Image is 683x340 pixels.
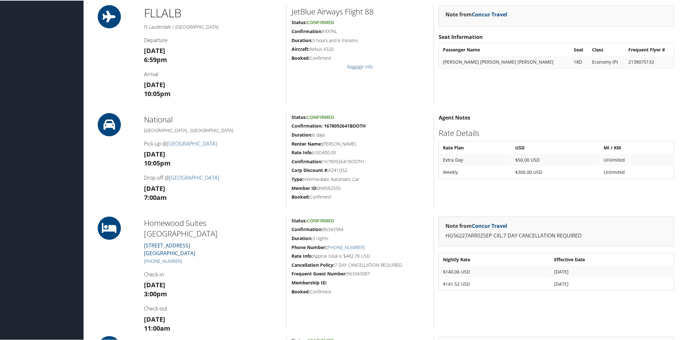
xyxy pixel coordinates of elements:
[292,166,328,173] strong: Corp Discount #:
[472,10,507,17] a: Concur Travel
[445,10,507,17] strong: Note from
[144,241,195,256] a: [STREET_ADDRESS][GEOGRAPHIC_DATA]
[472,222,507,229] a: Concur Travel
[292,158,429,164] h5: 1678092641BOOTH
[144,46,165,54] strong: [DATE]
[144,149,165,158] strong: [DATE]
[589,56,625,67] td: Economy (P)
[440,56,570,67] td: [PERSON_NAME] [PERSON_NAME] [PERSON_NAME]
[292,37,312,43] strong: Duration:
[292,244,327,250] strong: Phone Number:
[440,141,511,153] th: Rate Plan
[292,235,312,241] strong: Duration:
[292,261,429,268] h5: 7 DAY CANCELLATION REQUIRED
[292,131,429,138] h5: 6 days
[292,149,313,155] strong: Rate Info:
[292,184,429,191] h5: 999582555
[292,175,303,182] strong: Type:
[292,193,310,199] strong: Booked:
[144,139,282,147] h4: Pick-up @
[169,174,219,181] a: [GEOGRAPHIC_DATA]
[347,63,373,69] a: Baggage Info
[601,154,673,165] td: Unlimited
[144,36,282,43] h4: Departure
[292,28,429,34] h5: FXXTKL
[292,261,335,267] strong: Cancellation Policy:
[292,288,310,294] strong: Booked:
[292,270,429,276] h5: 963943087
[144,314,165,323] strong: [DATE]
[144,113,282,124] h2: National
[292,45,310,51] strong: Aircraft:
[292,279,327,285] strong: Membership ID:
[292,37,429,43] h5: 3 hours and 6 minutes
[144,183,165,192] strong: [DATE]
[601,141,673,153] th: MI / KM
[144,280,165,289] strong: [DATE]
[144,158,171,167] strong: 10:05pm
[292,122,366,128] strong: Confirmation: 1678092641BOOTH
[144,89,171,97] strong: 10:05pm
[440,166,511,177] td: Weekly
[292,45,429,52] h5: Airbus A320
[440,265,550,277] td: $140.06 USD
[292,131,312,137] strong: Duration:
[625,43,673,55] th: Frequent Flyer #
[144,127,282,133] h5: [GEOGRAPHIC_DATA] , [GEOGRAPHIC_DATA]
[292,252,313,258] strong: Rate Info:
[292,217,307,223] strong: Status:
[144,4,282,21] h1: FLL ALB
[292,235,429,241] h5: 3 nights
[292,149,429,155] h5: USD400.00
[445,222,507,229] strong: Note from
[292,19,307,25] strong: Status:
[144,23,282,30] h5: Ft Lauderdale / [GEOGRAPHIC_DATA]
[292,226,429,232] h5: 86343584
[292,140,429,147] h5: [PERSON_NAME]
[589,43,625,55] th: Class
[144,270,282,277] h4: Check-in
[292,54,310,60] strong: Booked:
[512,166,600,177] td: $300.00 USD
[292,5,429,16] h2: JetBlue Airways Flight 88
[439,127,674,138] h2: Rate Details
[327,244,364,250] a: [PHONE_NUMBER]
[601,166,673,177] td: Unlimited
[144,217,282,238] h2: Homewood Suites [GEOGRAPHIC_DATA]
[144,55,167,63] strong: 6:59pm
[144,70,282,77] h4: Arrival
[440,278,550,289] td: $141.52 USD
[292,54,429,61] h5: Confirmed
[512,154,600,165] td: $50.00 USD
[292,158,323,164] strong: Confirmation:
[144,174,282,181] h4: Drop-off @
[292,184,318,191] strong: Member ID:
[439,113,470,121] strong: Agent Notes
[571,43,589,55] th: Seat
[292,252,429,259] h5: Approx total is $482.78 USD
[292,28,323,34] strong: Confirmation:
[144,257,182,264] a: [PHONE_NUMBER]
[625,56,673,67] td: 2138075132
[307,217,334,223] span: Confirmed
[292,175,429,182] h5: Intermediate Automatic Car
[551,265,673,277] td: [DATE]
[144,323,170,332] strong: 11:00am
[551,253,673,265] th: Effective Date
[167,139,217,147] a: [GEOGRAPHIC_DATA]
[144,80,165,88] strong: [DATE]
[144,192,167,201] strong: 7:00am
[292,166,429,173] h5: XZ41Q52
[440,253,550,265] th: Nightly Rate
[439,33,483,40] strong: Seat Information
[307,19,334,25] span: Confirmed
[551,278,673,289] td: [DATE]
[440,43,570,55] th: Passenger Name
[292,140,322,146] strong: Renter Name:
[512,141,600,153] th: USD
[144,304,282,311] h4: Check-out
[292,113,307,120] strong: Status:
[571,56,589,67] td: 18D
[292,226,323,232] strong: Confirmation:
[445,231,668,239] p: HG56227ARR02SEP CXL:7 DAY CANCELLATION REQUIRED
